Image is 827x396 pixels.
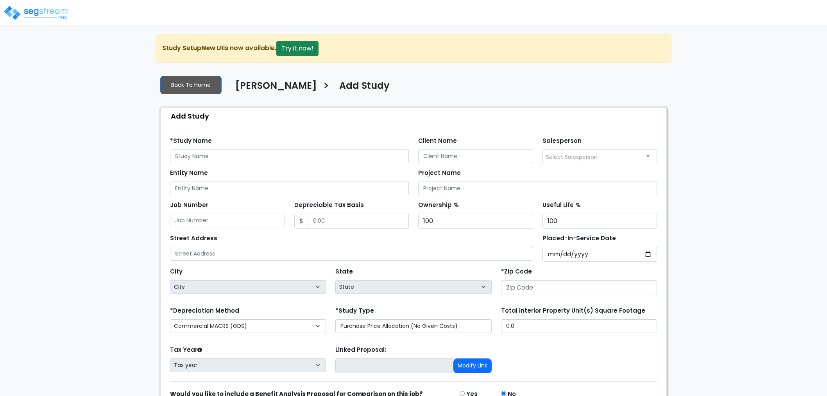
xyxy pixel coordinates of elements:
input: Useful Life % [542,214,657,229]
strong: New UI [201,43,223,52]
input: total square foot [501,319,657,333]
span: $ [294,214,308,229]
label: Depreciable Tax Basis [294,201,364,210]
label: State [335,267,353,276]
input: Client Name [418,149,533,163]
h4: [PERSON_NAME] [235,80,317,94]
input: Study Name [170,149,409,163]
label: Useful Life % [542,201,581,210]
label: City [170,267,183,276]
label: Ownership % [418,201,459,210]
input: Ownership % [418,214,533,229]
input: Entity Name [170,182,409,195]
img: logo_pro_r.png [3,5,70,21]
input: Street Address [170,247,533,261]
input: Zip Code [501,280,657,295]
label: *Depreciation Method [170,306,239,315]
label: Placed-In-Service Date [542,234,616,243]
input: 0.00 [308,214,409,229]
div: Study Setup is now available. [156,34,671,63]
label: Salesperson [542,137,582,146]
span: Select Salesperson [546,153,598,161]
a: [PERSON_NAME] [229,80,317,97]
h4: Add Study [339,80,390,94]
label: Project Name [418,169,461,178]
button: Try it now! [276,41,319,56]
label: *Study Name [170,137,212,146]
button: Modify Link [453,358,492,373]
div: Add Study [165,108,666,124]
label: Job Number [170,201,208,210]
label: Street Address [170,234,217,243]
label: *Study Type [335,306,374,315]
input: Job Number [170,214,285,227]
label: Linked Proposal: [335,346,386,355]
a: Add Study [333,80,390,97]
label: Total Interior Property Unit(s) Square Footage [501,306,645,315]
label: *Zip Code [501,267,532,276]
label: Tax Year [170,346,202,355]
input: Project Name [418,182,657,195]
h3: > [323,79,329,95]
label: Client Name [418,137,457,146]
a: Back To Home [160,76,222,94]
label: Entity Name [170,169,208,178]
